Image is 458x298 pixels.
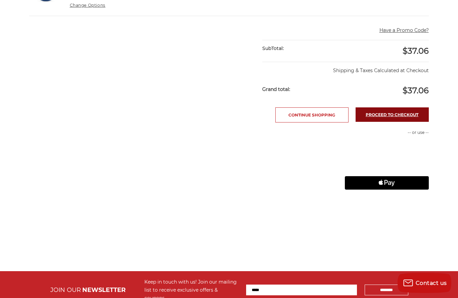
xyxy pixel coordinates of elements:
[356,107,429,122] a: Proceed to checkout
[262,86,290,92] strong: Grand total:
[345,159,429,173] iframe: PayPal-paylater
[50,286,81,294] span: JOIN OUR
[275,107,349,122] a: Continue Shopping
[262,62,428,74] p: Shipping & Taxes Calculated at Checkout
[262,40,346,57] div: SubTotal:
[70,3,105,8] a: Change Options
[398,273,451,293] button: Contact us
[82,286,126,294] span: NEWSLETTER
[403,86,429,95] span: $37.06
[345,143,429,156] iframe: PayPal-paypal
[345,130,429,136] p: -- or use --
[403,46,429,56] span: $37.06
[416,280,447,286] span: Contact us
[379,27,429,34] button: Have a Promo Code?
